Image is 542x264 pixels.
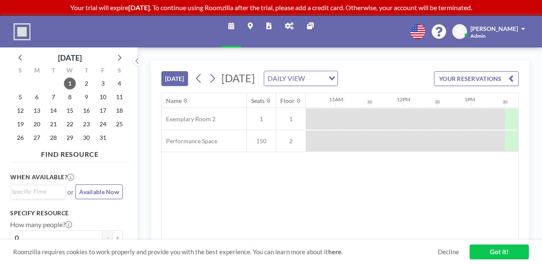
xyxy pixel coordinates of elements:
[166,97,182,105] div: Name
[102,231,113,245] button: -
[161,71,188,86] button: [DATE]
[276,115,306,123] span: 1
[113,78,125,89] span: Saturday, October 4, 2025
[14,23,30,40] img: organization-logo
[64,118,76,130] span: Wednesday, October 22, 2025
[14,118,26,130] span: Sunday, October 19, 2025
[64,91,76,103] span: Wednesday, October 8, 2025
[221,72,255,84] span: [DATE]
[31,91,43,103] span: Monday, October 6, 2025
[29,66,45,77] div: M
[503,99,508,105] div: 30
[31,132,43,144] span: Monday, October 27, 2025
[329,96,343,103] div: 11AM
[14,91,26,103] span: Sunday, October 5, 2025
[465,96,475,103] div: 1PM
[264,71,337,86] div: Search for option
[97,91,109,103] span: Friday, October 10, 2025
[10,220,72,229] label: How many people?
[97,105,109,117] span: Friday, October 17, 2025
[11,187,61,196] input: Search for option
[11,185,65,198] div: Search for option
[47,91,59,103] span: Tuesday, October 7, 2025
[64,132,76,144] span: Wednesday, October 29, 2025
[128,3,150,11] b: [DATE]
[80,105,92,117] span: Thursday, October 16, 2025
[94,66,111,77] div: F
[67,188,74,196] span: or
[10,209,123,217] h3: Specify resource
[247,115,276,123] span: 1
[113,91,125,103] span: Saturday, October 11, 2025
[162,115,216,123] span: Exemplary Room 2
[113,105,125,117] span: Saturday, October 18, 2025
[307,73,324,84] input: Search for option
[438,248,459,256] a: Decline
[58,52,82,64] div: [DATE]
[435,99,440,105] div: 30
[97,78,109,89] span: Friday, October 3, 2025
[397,96,410,103] div: 12PM
[162,137,217,145] span: Performance Space
[12,66,29,77] div: S
[455,28,465,36] span: ZM
[31,118,43,130] span: Monday, October 20, 2025
[80,91,92,103] span: Thursday, October 9, 2025
[47,118,59,130] span: Tuesday, October 21, 2025
[367,99,372,105] div: 30
[80,78,92,89] span: Thursday, October 2, 2025
[47,132,59,144] span: Tuesday, October 28, 2025
[280,97,295,105] div: Floor
[470,25,518,32] span: [PERSON_NAME]
[113,231,123,245] button: +
[434,71,519,86] button: YOUR RESERVATIONS
[251,97,265,105] div: Seats
[328,248,343,256] a: here.
[75,184,123,199] button: Available Now
[97,118,109,130] span: Friday, October 24, 2025
[10,147,130,158] h4: FIND RESOURCE
[276,137,306,145] span: 2
[113,118,125,130] span: Saturday, October 25, 2025
[111,66,127,77] div: S
[247,137,276,145] span: 150
[14,132,26,144] span: Sunday, October 26, 2025
[64,78,76,89] span: Wednesday, October 1, 2025
[14,105,26,117] span: Sunday, October 12, 2025
[470,33,486,39] span: Admin
[79,188,119,195] span: Available Now
[45,66,62,77] div: T
[470,245,529,259] a: Got it!
[97,132,109,144] span: Friday, October 31, 2025
[31,105,43,117] span: Monday, October 13, 2025
[78,66,94,77] div: T
[13,248,438,256] span: Roomzilla requires cookies to work properly and provide you with the best experience. You can lea...
[266,73,307,84] span: DAILY VIEW
[62,66,78,77] div: W
[64,105,76,117] span: Wednesday, October 15, 2025
[47,105,59,117] span: Tuesday, October 14, 2025
[80,118,92,130] span: Thursday, October 23, 2025
[80,132,92,144] span: Thursday, October 30, 2025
